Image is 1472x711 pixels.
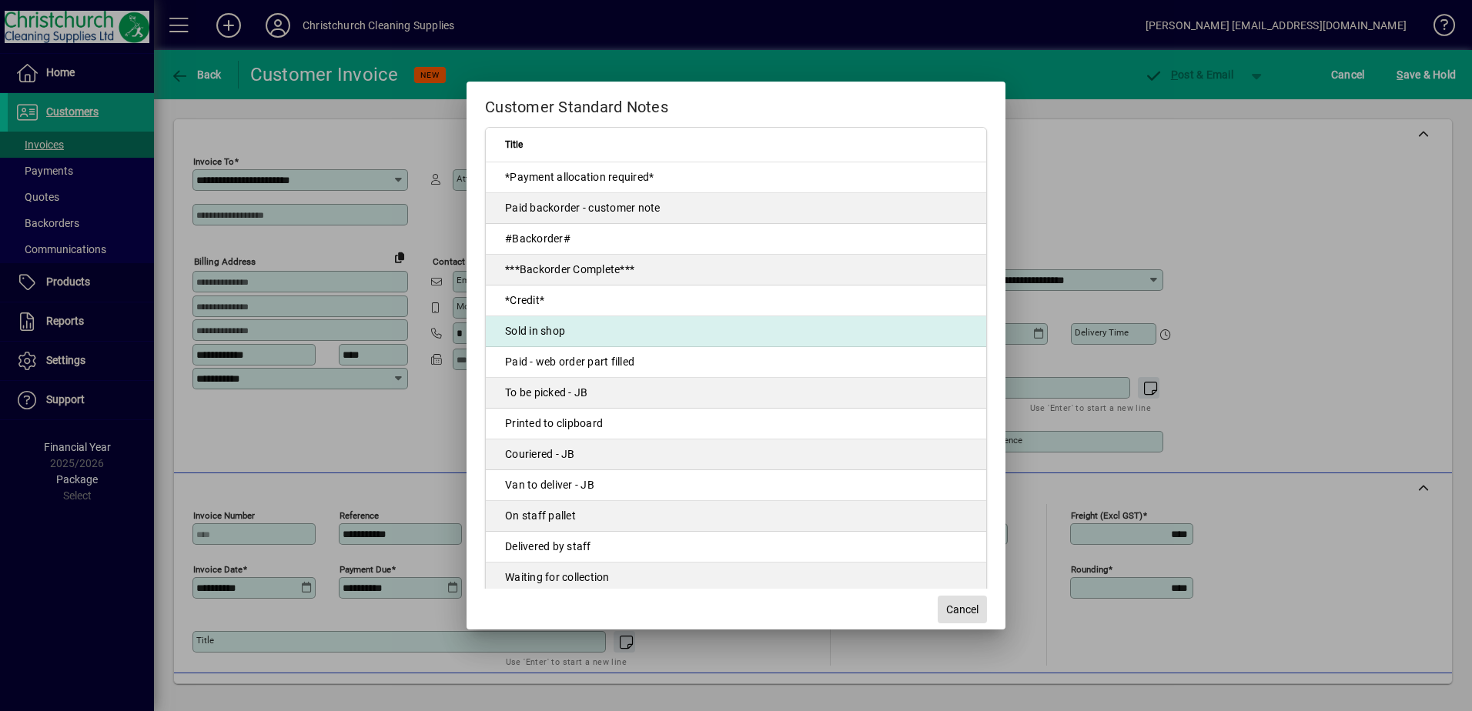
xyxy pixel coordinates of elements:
[486,193,986,224] td: Paid backorder - customer note
[486,439,986,470] td: Couriered - JB
[486,316,986,347] td: Sold in shop
[486,224,986,255] td: #Backorder#
[486,470,986,501] td: Van to deliver - JB
[486,501,986,532] td: On staff pallet
[505,136,523,153] span: Title
[467,82,1005,126] h2: Customer Standard Notes
[486,562,986,593] td: Waiting for collection
[486,409,986,439] td: Printed to clipboard
[486,532,986,562] td: Delivered by staff
[486,347,986,378] td: Paid - web order part filled
[486,378,986,409] td: To be picked - JB
[938,596,987,623] button: Cancel
[486,162,986,193] td: *Payment allocation required*
[946,602,979,618] span: Cancel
